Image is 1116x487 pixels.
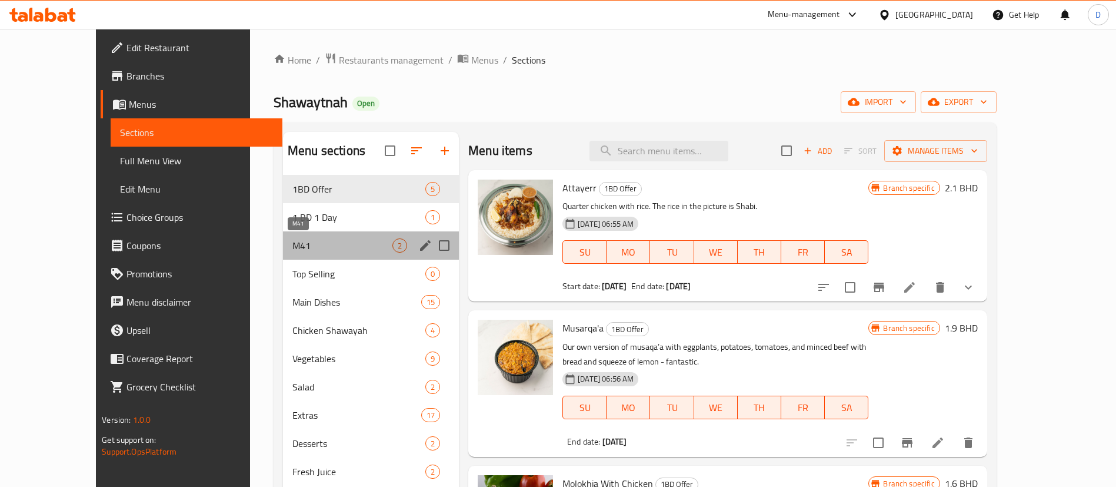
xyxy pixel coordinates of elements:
[606,322,649,336] div: 1BD Offer
[650,240,694,264] button: TU
[650,396,694,419] button: TU
[457,52,498,68] a: Menus
[126,380,273,394] span: Grocery Checklist
[102,432,156,448] span: Get support on:
[126,210,273,224] span: Choice Groups
[325,52,444,68] a: Restaurants management
[512,53,545,67] span: Sections
[894,144,978,158] span: Manage items
[292,436,425,450] span: Desserts
[829,399,864,416] span: SA
[599,182,642,196] div: 1BD Offer
[283,316,459,344] div: Chicken Shawayah4
[126,238,273,253] span: Coupons
[126,41,273,55] span: Edit Restaurant
[850,95,907,110] span: import
[562,199,868,214] p: Quarter chicken with rice. The rice in the picture is Shabi.
[101,260,282,288] a: Promotions
[120,125,273,140] span: Sections
[655,399,689,416] span: TU
[417,237,434,254] button: edit
[838,275,862,300] span: Select to update
[426,353,439,365] span: 9
[126,323,273,337] span: Upsell
[292,182,425,196] span: 1BD Offer
[631,279,664,294] span: End date:
[921,91,997,113] button: export
[841,91,916,113] button: import
[426,212,439,223] span: 1
[567,434,600,449] span: End date:
[742,399,777,416] span: TH
[339,53,444,67] span: Restaurants management
[283,373,459,401] div: Salad2
[292,465,425,479] span: Fresh Juice
[738,396,781,419] button: TH
[425,182,440,196] div: items
[425,210,440,224] div: items
[101,316,282,344] a: Upsell
[425,267,440,281] div: items
[292,323,425,337] div: Chicken Shawayah
[448,53,452,67] li: /
[431,137,459,165] button: Add section
[102,444,176,459] a: Support.OpsPlatform
[292,295,421,309] div: Main Dishes
[837,142,884,160] span: Select section first
[392,238,407,253] div: items
[425,323,440,337] div: items
[902,280,917,294] a: Edit menu item
[101,62,282,90] a: Branches
[288,142,365,160] h2: Menu sections
[568,399,602,416] span: SU
[292,380,425,394] div: Salad
[111,147,282,175] a: Full Menu View
[283,458,459,486] div: Fresh Juice2
[607,323,648,336] span: 1BD Offer
[786,244,820,261] span: FR
[573,218,638,230] span: [DATE] 06:55 AM
[884,140,987,162] button: Manage items
[292,210,425,224] span: 1 BD 1 Day
[825,240,868,264] button: SA
[283,344,459,373] div: Vegetables9
[425,352,440,366] div: items
[425,465,440,479] div: items
[426,325,439,336] span: 4
[781,240,825,264] button: FR
[611,244,645,261] span: MO
[774,138,799,163] span: Select section
[292,352,425,366] span: Vegetables
[426,269,439,280] span: 0
[738,240,781,264] button: TH
[378,138,402,163] span: Select all sections
[611,399,645,416] span: MO
[666,279,691,294] b: [DATE]
[786,399,820,416] span: FR
[292,267,425,281] span: Top Selling
[895,8,973,21] div: [GEOGRAPHIC_DATA]
[961,280,975,294] svg: Show Choices
[478,180,553,255] img: Attayerr
[865,273,893,302] button: Branch-specific-item
[133,412,151,428] span: 1.0.0
[111,175,282,203] a: Edit Menu
[274,53,311,67] a: Home
[421,408,440,422] div: items
[781,396,825,419] button: FR
[478,320,553,395] img: Musarqa'a
[699,399,733,416] span: WE
[742,244,777,261] span: TH
[283,401,459,429] div: Extras17
[352,98,379,108] span: Open
[426,382,439,393] span: 2
[111,118,282,147] a: Sections
[829,244,864,261] span: SA
[393,240,407,251] span: 2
